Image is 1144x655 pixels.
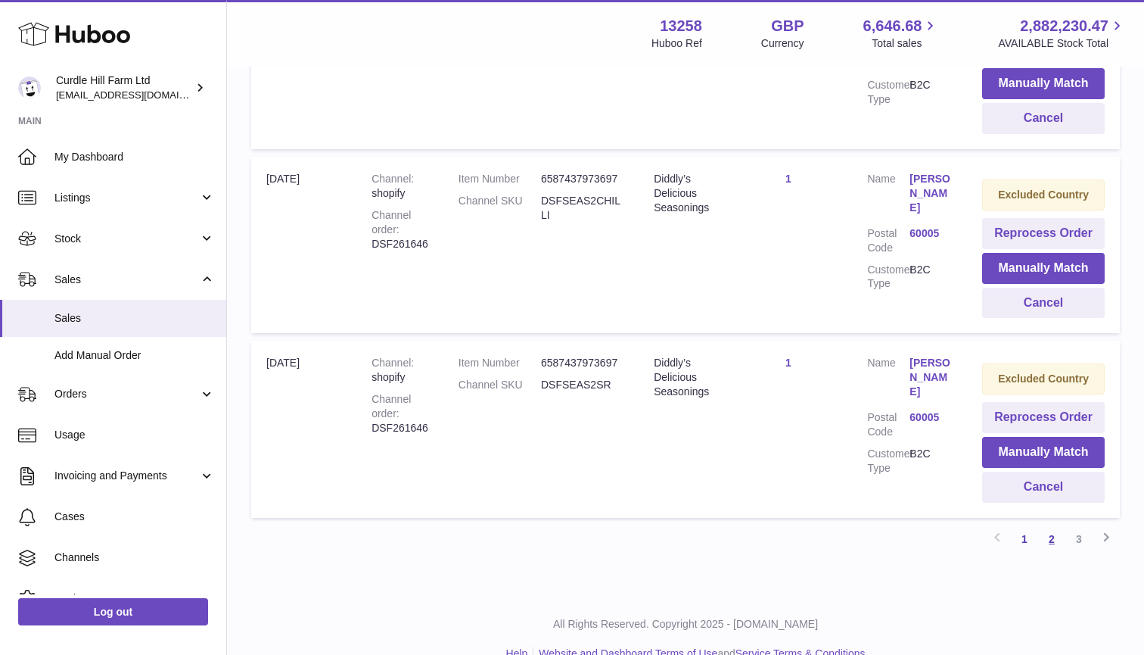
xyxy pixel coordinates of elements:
[371,356,428,385] div: shopify
[239,617,1132,632] p: All Rights Reserved. Copyright 2025 - [DOMAIN_NAME]
[761,36,804,51] div: Currency
[771,16,804,36] strong: GBP
[863,16,922,36] span: 6,646.68
[909,356,952,399] a: [PERSON_NAME]
[660,16,702,36] strong: 13258
[541,356,623,370] dd: 6587437973697
[982,68,1105,99] button: Manually Match
[998,16,1126,51] a: 2,882,230.47 AVAILABLE Stock Total
[459,172,541,186] dt: Item Number
[54,311,215,326] span: Sales
[371,173,414,185] strong: Channel
[982,402,1105,433] button: Reprocess Order
[459,378,541,392] dt: Channel SKU
[54,591,215,606] span: Settings
[54,387,199,401] span: Orders
[1038,526,1065,553] a: 2
[18,598,208,625] a: Log out
[872,36,939,51] span: Total sales
[54,551,215,565] span: Channels
[541,378,623,392] dd: DSFSEAS2SR
[371,209,411,235] strong: Channel order
[785,173,791,185] a: 1
[867,356,909,403] dt: Name
[982,288,1105,319] button: Cancel
[371,392,428,435] div: DSF261646
[867,447,909,476] dt: Customer Type
[371,393,411,420] strong: Channel order
[909,447,952,476] dd: B2C
[251,341,356,517] td: [DATE]
[982,103,1105,134] button: Cancel
[651,36,702,51] div: Huboo Ref
[459,356,541,370] dt: Item Number
[909,78,952,107] dd: B2C
[867,226,909,255] dt: Postal Code
[998,373,1089,385] strong: Excluded Country
[541,194,623,223] dd: DSFSEAS2CHILLI
[909,172,952,215] a: [PERSON_NAME]
[251,157,356,333] td: [DATE]
[54,232,199,246] span: Stock
[459,194,541,223] dt: Channel SKU
[998,189,1089,201] strong: Excluded Country
[863,16,940,51] a: 6,646.68 Total sales
[867,78,909,107] dt: Customer Type
[982,437,1105,468] button: Manually Match
[54,510,215,524] span: Cases
[909,410,952,425] a: 60005
[54,150,215,164] span: My Dashboard
[54,273,199,287] span: Sales
[541,172,623,186] dd: 6587437973697
[867,410,909,439] dt: Postal Code
[1065,526,1093,553] a: 3
[371,172,428,201] div: shopify
[909,263,952,292] dd: B2C
[867,172,909,219] dt: Name
[54,348,215,363] span: Add Manual Order
[654,356,709,399] div: Diddly’s Delicious Seasonings
[982,472,1105,503] button: Cancel
[54,191,199,205] span: Listings
[371,357,414,369] strong: Channel
[998,36,1126,51] span: AVAILABLE Stock Total
[785,357,791,369] a: 1
[909,226,952,241] a: 60005
[54,469,199,483] span: Invoicing and Payments
[56,89,222,101] span: [EMAIL_ADDRESS][DOMAIN_NAME]
[56,73,192,102] div: Curdle Hill Farm Ltd
[982,218,1105,249] button: Reprocess Order
[982,253,1105,284] button: Manually Match
[371,208,428,251] div: DSF261646
[1011,526,1038,553] a: 1
[54,428,215,442] span: Usage
[1020,16,1108,36] span: 2,882,230.47
[18,76,41,99] img: will@diddlysquatfarmshop.com
[867,263,909,292] dt: Customer Type
[654,172,709,215] div: Diddly’s Delicious Seasonings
